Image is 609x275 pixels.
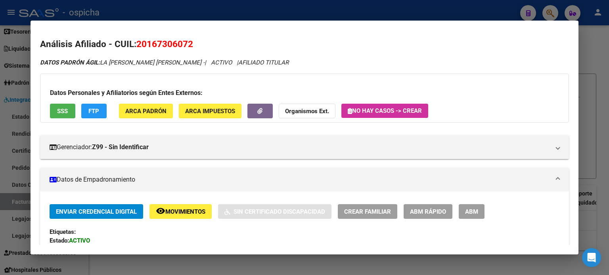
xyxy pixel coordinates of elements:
button: SSS [50,104,75,118]
button: Organismos Ext. [279,104,335,118]
mat-expansion-panel-header: Gerenciador:Z99 - Sin Identificar [40,135,569,159]
button: ARCA Impuestos [179,104,241,118]
span: ARCA Impuestos [185,108,235,115]
span: No hay casos -> Crear [348,107,422,114]
span: Movimientos [165,208,205,215]
mat-panel-title: Gerenciador: [50,142,550,152]
span: ARCA Padrón [125,108,167,115]
mat-panel-title: Datos de Empadronamiento [50,175,550,184]
span: Enviar Credencial Digital [56,208,137,215]
button: No hay casos -> Crear [341,104,428,118]
span: ABM Rápido [410,208,446,215]
div: Open Intercom Messenger [582,248,601,267]
button: Crear Familiar [338,204,397,219]
mat-expansion-panel-header: Datos de Empadronamiento [40,168,569,192]
span: LA [PERSON_NAME] [PERSON_NAME] - [40,59,205,66]
strong: Estado: [50,237,69,244]
span: 20167306072 [136,39,193,49]
h3: Datos Personales y Afiliatorios según Entes Externos: [50,88,559,98]
strong: DATOS PADRÓN ÁGIL: [40,59,100,66]
h2: Análisis Afiliado - CUIL: [40,38,569,51]
strong: Organismos Ext. [285,108,329,115]
span: SSS [57,108,68,115]
button: ABM [459,204,485,219]
span: Sin Certificado Discapacidad [234,208,325,215]
span: Crear Familiar [344,208,391,215]
button: Enviar Credencial Digital [50,204,143,219]
button: ARCA Padrón [119,104,173,118]
button: Movimientos [149,204,212,219]
strong: Etiquetas: [50,228,76,235]
span: ABM [465,208,478,215]
strong: Z99 - Sin Identificar [92,142,149,152]
button: ABM Rápido [404,204,452,219]
strong: ACTIVO [69,237,90,244]
button: Sin Certificado Discapacidad [218,204,331,219]
mat-icon: remove_red_eye [156,206,165,216]
i: | ACTIVO | [40,59,289,66]
button: FTP [81,104,107,118]
span: AFILIADO TITULAR [238,59,289,66]
span: FTP [88,108,99,115]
